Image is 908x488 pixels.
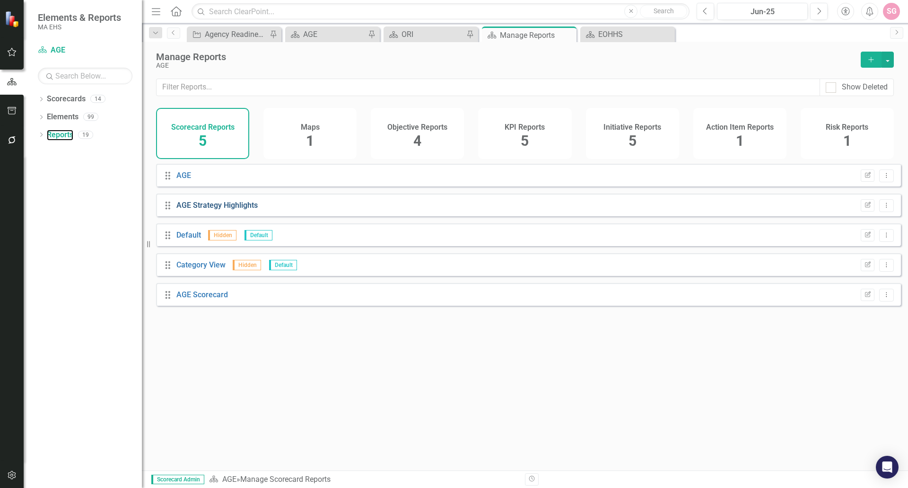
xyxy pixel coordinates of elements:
h4: Initiative Reports [603,123,661,132]
div: AGE [156,62,851,69]
a: ORI [386,28,464,40]
span: 1 [843,133,851,149]
span: Hidden [233,260,261,270]
small: MA EHS [38,23,121,31]
div: Jun-25 [720,6,804,18]
button: Search [640,5,687,18]
a: AGE [176,171,191,180]
button: SG [883,3,900,20]
span: Search [654,7,674,15]
div: ORI [402,28,464,40]
span: Hidden [208,230,236,240]
div: Manage Reports [500,29,574,41]
h4: Scorecard Reports [171,123,235,132]
div: 99 [83,113,98,121]
a: AGE [222,475,236,484]
span: Default [269,260,297,270]
span: Default [244,230,272,240]
div: Show Deleted [842,82,888,93]
a: EOHHS [583,28,672,40]
span: 5 [521,133,529,149]
div: Manage Reports [156,52,851,62]
span: 5 [629,133,637,149]
input: Filter Reports... [156,79,820,96]
a: Elements [47,112,79,123]
a: Reports [47,130,73,141]
h4: Objective Reports [387,123,447,132]
a: AGE [288,28,366,40]
h4: Risk Reports [826,123,868,132]
input: Search Below... [38,68,132,84]
div: EOHHS [598,28,672,40]
div: » Manage Scorecard Reports [209,474,518,485]
h4: Action Item Reports [706,123,774,132]
h4: KPI Reports [505,123,545,132]
div: Open Intercom Messenger [876,456,899,479]
input: Search ClearPoint... [192,3,690,20]
img: ClearPoint Strategy [5,10,21,27]
div: 14 [90,95,105,103]
a: AGE Strategy Highlights [176,201,258,210]
button: Jun-25 [717,3,808,20]
a: AGE Scorecard [176,290,228,299]
div: 19 [78,131,93,139]
a: AGE [38,45,132,56]
h4: Maps [301,123,320,132]
span: Scorecard Admin [151,475,204,484]
a: Scorecards [47,94,86,105]
span: 4 [413,133,421,149]
a: Category View [176,260,226,269]
span: 1 [736,133,744,149]
div: AGE [303,28,366,40]
a: Agency Readiness for an Aging Population [189,28,267,40]
span: Elements & Reports [38,12,121,23]
div: Agency Readiness for an Aging Population [205,28,267,40]
span: 5 [199,133,207,149]
span: 1 [306,133,314,149]
a: Default [176,231,201,240]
